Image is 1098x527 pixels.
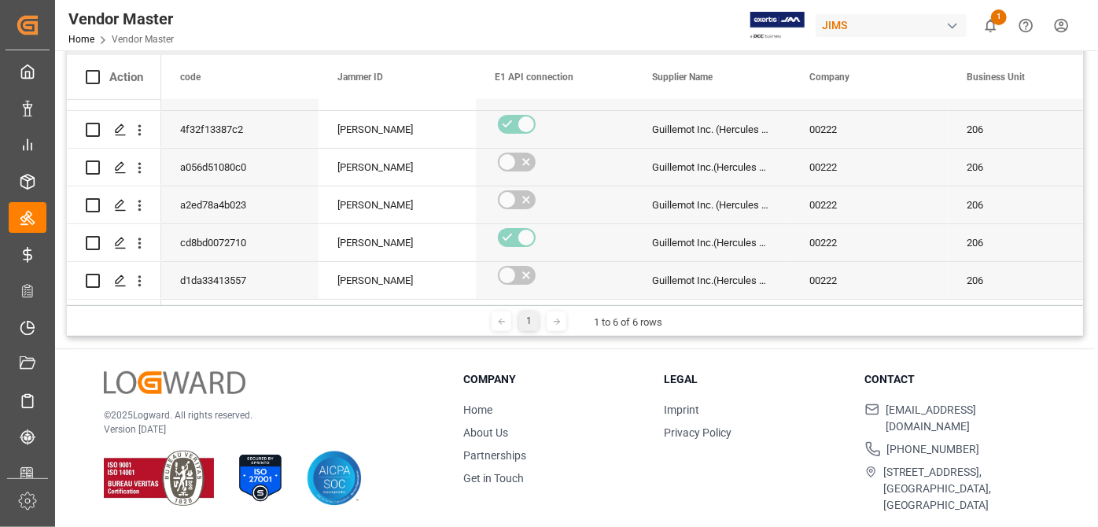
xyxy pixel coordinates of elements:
div: Guillemot Inc.(Hercules DJ) [633,224,790,261]
h3: Legal [665,371,846,388]
div: a2ed78a4b023 [161,186,319,223]
img: AICPA SOC [307,451,362,506]
a: Imprint [665,404,700,416]
a: Home [463,404,492,416]
div: 4f32f13387c2 [161,111,319,148]
span: Jammer ID [337,72,383,83]
a: Get in Touch [463,472,524,485]
div: a056d51080c0 [161,149,319,186]
div: [PERSON_NAME] [337,187,457,223]
button: show 1 new notifications [973,8,1008,43]
img: ISO 9001 & ISO 14001 Certification [104,451,214,506]
span: [EMAIL_ADDRESS][DOMAIN_NAME] [886,402,1046,435]
img: ISO 27001 Certification [233,451,288,506]
div: [PERSON_NAME] [337,225,457,261]
span: 1 [991,9,1007,25]
div: Press SPACE to select this row. [67,262,161,300]
div: cd8bd0072710 [161,224,319,261]
a: About Us [463,426,508,439]
div: 00222 [790,111,948,148]
div: [PERSON_NAME] [337,149,457,186]
span: Company [809,72,849,83]
img: Logward Logo [104,371,245,394]
p: Version [DATE] [104,422,424,437]
div: Guillemot Inc. (Hercules DJ) [633,111,790,148]
div: JIMS [816,14,967,37]
div: 00222 [790,262,948,299]
div: 00222 [790,149,948,186]
div: [PERSON_NAME] [337,263,457,299]
div: 00222 [790,186,948,223]
span: Business Unit [967,72,1025,83]
a: Home [68,34,94,45]
a: Partnerships [463,449,526,462]
div: Press SPACE to select this row. [67,111,161,149]
span: [PHONE_NUMBER] [887,441,980,458]
span: E1 API connection [495,72,573,83]
a: Privacy Policy [665,426,732,439]
button: JIMS [816,10,973,40]
div: Press SPACE to select this row. [67,186,161,224]
div: Guillemot Inc. (Hercules DJ) [633,186,790,223]
div: Press SPACE to select this row. [67,224,161,262]
span: [STREET_ADDRESS], [GEOGRAPHIC_DATA], [GEOGRAPHIC_DATA] [883,464,1046,514]
p: © 2025 Logward. All rights reserved. [104,408,424,422]
div: 1 to 6 of 6 rows [594,315,662,330]
img: Exertis%20JAM%20-%20Email%20Logo.jpg_1722504956.jpg [750,12,805,39]
div: d1da33413557 [161,262,319,299]
h3: Company [463,371,644,388]
div: Guillemot Inc.(Hercules DJ) [633,262,790,299]
div: 1 [519,311,539,331]
div: Vendor Master [68,7,174,31]
span: code [180,72,201,83]
h3: Contact [865,371,1046,388]
div: Guillemot Inc.(Hercules DJ) [633,149,790,186]
div: Press SPACE to select this row. [67,149,161,186]
span: Supplier Name [652,72,713,83]
button: Help Center [1008,8,1044,43]
div: [PERSON_NAME] [337,112,457,148]
div: 00222 [790,224,948,261]
div: Action [109,70,143,84]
